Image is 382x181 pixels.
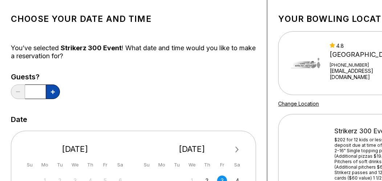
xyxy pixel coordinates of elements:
div: You’ve selected ! What date and time would you like to make a reservation for? [11,44,256,60]
div: Fr [217,160,227,170]
label: Date [11,115,27,123]
span: Strikerz 300 Event [61,44,122,52]
div: Su [142,160,151,170]
div: Tu [172,160,182,170]
div: [DATE] [22,144,128,154]
div: Su [25,160,35,170]
div: Fr [100,160,110,170]
div: Mo [157,160,167,170]
div: Sa [232,160,242,170]
div: We [70,160,80,170]
div: Mo [40,160,50,170]
div: [DATE] [139,144,245,154]
a: Change Location [278,101,319,107]
div: Sa [115,160,125,170]
button: Next Month [231,144,243,156]
div: We [187,160,197,170]
div: Th [85,160,95,170]
img: Terre Haute Bowling Center [288,43,323,83]
label: Guests? [11,73,60,81]
div: Th [202,160,212,170]
div: Tu [55,160,65,170]
h1: Choose your Date and time [11,14,256,24]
